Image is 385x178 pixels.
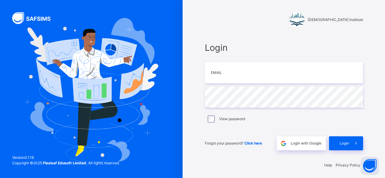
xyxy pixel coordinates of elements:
img: SAFSIMS Logo [12,12,58,24]
img: Hero Image [24,18,159,162]
a: Click here [244,141,262,145]
span: [DEMOGRAPHIC_DATA] Institute [308,17,363,23]
span: Version 0.1.19 [12,155,120,160]
span: Copyright © 2025 All rights reserved. [12,161,120,165]
label: View password [219,116,245,122]
img: google.396cfc9801f0270233282035f929180a.svg [280,140,287,147]
span: Login with Google [291,141,321,146]
a: Help [324,163,332,167]
button: Open asap [361,157,379,175]
a: Privacy Policy [336,163,360,167]
span: Forgot your password? [205,141,262,145]
strong: Flexisaf Edusoft Limited. [43,161,87,165]
span: Login [340,141,349,146]
span: Login [205,41,363,54]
